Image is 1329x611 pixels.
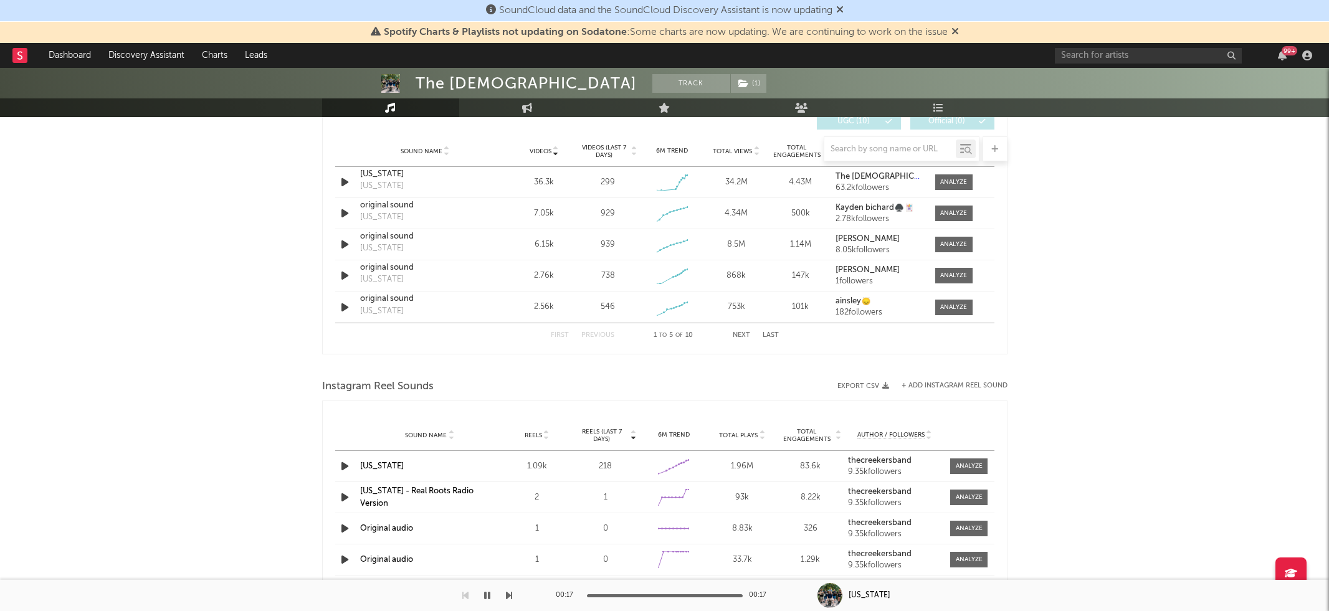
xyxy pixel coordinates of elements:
div: 2 [506,491,568,504]
span: Sound Name [405,432,447,439]
a: [US_STATE] [360,462,404,470]
div: 753k [707,301,765,313]
div: 1.14M [771,239,829,251]
div: 2.56k [515,301,573,313]
div: 738 [601,270,615,282]
span: SoundCloud data and the SoundCloud Discovery Assistant is now updating [499,6,832,16]
div: 868k [707,270,765,282]
span: ( 1 ) [730,74,767,93]
div: 0 [574,554,637,566]
a: original sound [360,262,490,274]
div: + Add Instagram Reel Sound [889,382,1007,389]
div: 63.2k followers [836,184,922,192]
div: 2.76k [515,270,573,282]
div: 500k [771,207,829,220]
button: UGC(10) [817,113,901,130]
strong: Kayden bichard♠️🃏 [836,204,914,212]
span: Spotify Charts & Playlists not updating on Sodatone [384,27,627,37]
span: of [675,333,683,338]
div: 1 [574,491,637,504]
div: 0 [574,523,637,535]
span: Author / Followers [857,431,925,439]
a: [US_STATE] [360,168,490,181]
button: + Add Instagram Reel Sound [902,382,1007,389]
div: 2.78k followers [836,215,922,224]
span: Instagram Reel Sounds [322,379,434,394]
strong: thecreekersband [848,519,912,527]
div: 99 + [1282,46,1297,55]
button: Previous [581,332,614,339]
div: 1 5 10 [639,328,708,343]
div: 83.6k [779,460,842,473]
div: 4.34M [707,207,765,220]
span: Dismiss [951,27,959,37]
div: 101k [771,301,829,313]
a: original sound [360,293,490,305]
div: 00:17 [556,588,581,603]
strong: thecreekersband [848,488,912,496]
span: UGC ( 10 ) [825,118,882,125]
div: 1.09k [506,460,568,473]
input: Search by song name or URL [824,144,956,154]
strong: ainsley🙂‍↕️ [836,297,871,305]
a: thecreekersband [848,519,941,528]
div: 9.35k followers [848,561,941,570]
a: [PERSON_NAME] [836,266,922,275]
a: Kayden bichard♠️🃏 [836,204,922,212]
div: 34.2M [707,176,765,189]
a: [PERSON_NAME] [836,235,922,244]
div: 8.5M [707,239,765,251]
div: 1 [506,523,568,535]
span: to [659,333,667,338]
a: Leads [236,43,276,68]
strong: The [DEMOGRAPHIC_DATA] [836,173,943,181]
div: 4.43M [771,176,829,189]
span: Reels (last 7 days) [574,428,629,443]
a: The [DEMOGRAPHIC_DATA] [836,173,922,181]
button: (1) [731,74,766,93]
button: 99+ [1278,50,1287,60]
div: 9.35k followers [848,468,941,476]
div: 7.05k [515,207,573,220]
span: : Some charts are now updating. We are continuing to work on the issue [384,27,948,37]
a: original sound [360,199,490,212]
a: ainsley🙂‍↕️ [836,297,922,306]
div: 1.29k [779,554,842,566]
div: 299 [601,176,615,189]
div: 93k [711,491,773,504]
a: Charts [193,43,236,68]
div: 6.15k [515,239,573,251]
a: thecreekersband [848,488,941,496]
button: Next [733,332,750,339]
div: 939 [601,239,615,251]
span: Dismiss [836,6,844,16]
div: 8.83k [711,523,773,535]
div: 1.96M [711,460,773,473]
div: 182 followers [836,308,922,317]
div: 326 [779,523,842,535]
div: The [DEMOGRAPHIC_DATA] [416,74,637,93]
div: [US_STATE] [360,211,404,224]
a: original sound [360,230,490,243]
button: Export CSV [837,382,889,390]
div: [US_STATE] [360,305,404,318]
a: Discovery Assistant [100,43,193,68]
a: thecreekersband [848,457,941,465]
span: Total Engagements [779,428,834,443]
div: 8.22k [779,491,842,504]
strong: [PERSON_NAME] [836,235,900,243]
a: Dashboard [40,43,100,68]
div: 9.35k followers [848,530,941,539]
button: Track [652,74,730,93]
a: Original audio [360,556,413,564]
div: 36.3k [515,176,573,189]
div: 8.05k followers [836,246,922,255]
strong: thecreekersband [848,550,912,558]
div: 1 followers [836,277,922,286]
div: 929 [601,207,615,220]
